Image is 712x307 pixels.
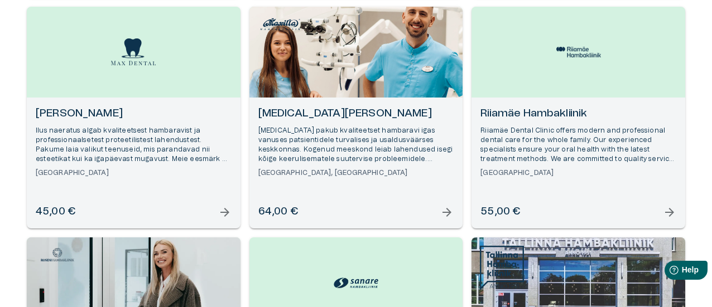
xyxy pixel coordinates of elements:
[218,206,232,219] span: arrow_forward
[480,246,524,290] img: Tallinna Hambakliinik logo
[36,168,232,178] h6: [GEOGRAPHIC_DATA]
[258,106,454,121] h6: [MEDICAL_DATA][PERSON_NAME]
[27,7,240,228] a: Open selected supplier available booking dates
[249,7,463,228] a: Open selected supplier available booking dates
[258,15,302,33] img: Maxilla Hambakliinik logo
[663,206,676,219] span: arrow_forward
[111,38,156,66] img: Max Dental logo
[36,126,232,164] p: Ilus naeratus algab kvaliteetsest hambaravist ja professionaalsetest proteetilistest lahendustest...
[258,168,454,178] h6: [GEOGRAPHIC_DATA], [GEOGRAPHIC_DATA]
[480,204,520,220] h6: 55,00 €
[480,126,676,164] p: Riiamäe Dental Clinic offers modern and professional dental care for the whole family. Our experi...
[35,246,80,264] img: Roseni Hambakliinik logo
[480,106,676,121] h6: Riiamäe Hambakliinik
[258,204,298,220] h6: 64,00 €
[334,275,378,291] img: Sanare hambakliinik logo
[36,106,232,121] h6: [PERSON_NAME]
[480,168,676,178] h6: [GEOGRAPHIC_DATA]
[36,204,75,220] h6: 45,00 €
[556,47,601,57] img: Riiamäe Hambakliinik logo
[440,206,454,219] span: arrow_forward
[258,126,454,164] p: [MEDICAL_DATA] pakub kvaliteetset hambaravi igas vanuses patsientidele turvalises ja usaldusväärs...
[472,7,685,228] a: Open selected supplier available booking dates
[625,256,712,287] iframe: Help widget launcher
